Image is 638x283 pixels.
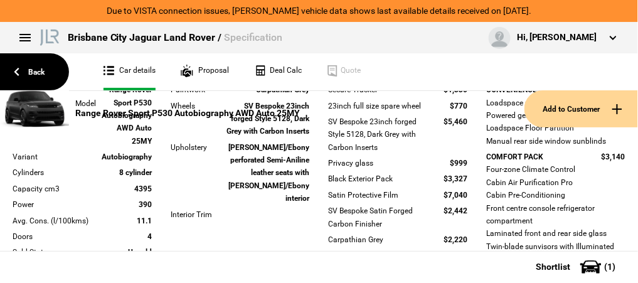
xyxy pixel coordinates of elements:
[171,208,226,221] div: Interior Trim
[75,108,300,119] div: Range Rover Sport P530 Autobiography AWD Auto 25MY
[444,191,467,200] strong: $7,040
[227,102,310,136] strong: SV Bespoke 23inch forged Style 5128, Dark Grey with Carbon Inserts
[450,102,467,110] strong: $770
[68,31,283,45] div: Brisbane City Jaguar Land Rover /
[329,157,426,169] div: Privacy glass
[329,115,426,154] div: SV Bespoke 23inch forged Style 5128, Dark Grey with Carbon Inserts
[517,31,597,44] div: Hi, [PERSON_NAME]
[104,53,156,90] a: Car details
[254,53,302,90] a: Deal Calc
[139,200,152,209] strong: 390
[181,53,229,90] a: Proposal
[605,262,616,271] span: ( 1 )
[147,232,152,241] strong: 4
[13,183,96,195] div: Capacity cm3
[486,152,543,161] strong: COMFORT PACK
[171,141,226,154] div: Upholstery
[229,143,310,203] strong: [PERSON_NAME]/Ebony perforated Semi-Aniline leather seats with [PERSON_NAME]/Ebony interior
[444,117,467,126] strong: $5,460
[450,159,467,168] strong: $999
[602,152,625,161] strong: $3,140
[444,235,467,244] strong: $2,220
[128,248,152,257] strong: Unsold
[137,216,152,225] strong: 11.1
[13,198,96,211] div: Power
[13,166,96,179] div: Cylinders
[102,152,152,161] strong: Autobiography
[329,173,426,185] div: Black Exterior Pack
[518,251,638,282] button: Shortlist(1)
[486,97,625,148] div: Loadspace partition net Powered gesture tailgate / boot lid Loadspace Floor Partition Manual rear...
[13,230,96,243] div: Doors
[119,168,152,177] strong: 8 cylinder
[329,233,426,246] div: Carpathian Grey
[75,99,300,108] div: Model
[329,205,426,230] div: SV Bespoke Satin Forged Carbon Finisher
[134,184,152,193] strong: 4395
[444,206,467,215] strong: $2,442
[486,163,625,265] div: Four-zone Climate Control Cabin Air Purification Pro Cabin Pre-Conditioning Front centre console ...
[329,189,426,201] div: Satin Protective Film
[38,27,61,46] img: landrover.png
[536,262,571,271] span: Shortlist
[329,100,426,112] div: 23inch full size spare wheel
[524,90,638,127] button: Add to Customer
[225,31,283,43] span: Specification
[13,215,96,227] div: Avg. Cons. (l/100kms)
[13,246,96,259] div: Sold Status
[444,174,467,183] strong: $3,327
[13,151,96,163] div: Variant
[102,85,152,146] strong: Range Rover Sport P530 Autobiography AWD Auto 25MY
